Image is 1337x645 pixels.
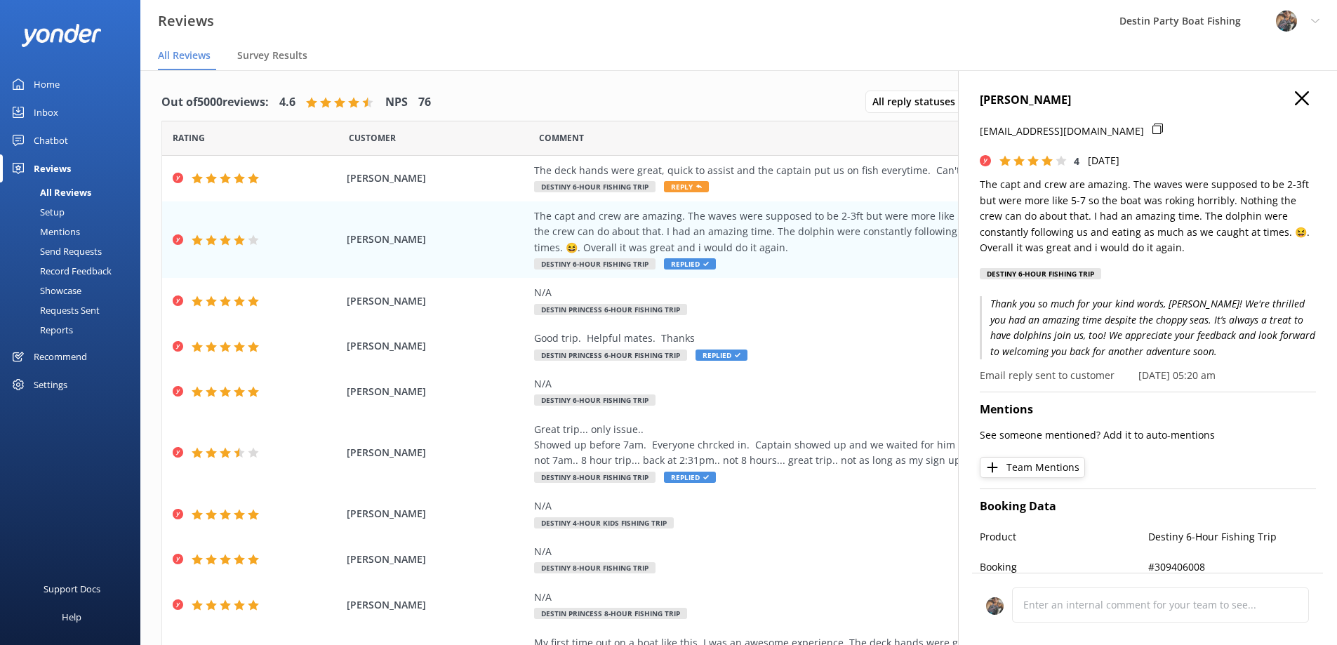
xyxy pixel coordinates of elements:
[980,177,1316,255] p: The capt and crew are amazing. The waves were supposed to be 2-3ft but were more like 5-7 so the ...
[534,331,1173,346] div: Good trip. Helpful mates. Thanks
[986,597,1004,615] img: 250-1666038197.jpg
[8,300,140,320] a: Requests Sent
[62,603,81,631] div: Help
[34,98,58,126] div: Inbox
[980,401,1316,419] h4: Mentions
[534,517,674,528] span: Destiny 4-Hour Kids Fishing Trip
[8,261,112,281] div: Record Feedback
[8,241,102,261] div: Send Requests
[44,575,100,603] div: Support Docs
[534,544,1173,559] div: N/A
[664,181,709,192] span: Reply
[980,529,1148,545] p: Product
[8,320,73,340] div: Reports
[347,171,528,186] span: [PERSON_NAME]
[8,202,140,222] a: Setup
[347,232,528,247] span: [PERSON_NAME]
[34,126,68,154] div: Chatbot
[418,93,431,112] h4: 76
[8,202,65,222] div: Setup
[534,376,1173,392] div: N/A
[534,498,1173,514] div: N/A
[279,93,295,112] h4: 4.6
[8,182,91,202] div: All Reviews
[534,394,656,406] span: Destiny 6-Hour Fishing Trip
[539,131,584,145] span: Question
[534,590,1173,605] div: N/A
[349,131,396,145] span: Date
[980,91,1316,109] h4: [PERSON_NAME]
[1148,559,1317,575] p: #309406008
[664,472,716,483] span: Replied
[534,562,656,573] span: Destiny 8-Hour Fishing Trip
[980,457,1085,478] button: Team Mentions
[347,445,528,460] span: [PERSON_NAME]
[8,281,81,300] div: Showcase
[8,261,140,281] a: Record Feedback
[1074,154,1079,168] span: 4
[347,293,528,309] span: [PERSON_NAME]
[534,258,656,270] span: Destiny 6-Hour Fishing Trip
[980,296,1316,359] p: Thank you so much for your kind words, [PERSON_NAME]! We're thrilled you had an amazing time desp...
[872,94,964,109] span: All reply statuses
[696,350,747,361] span: Replied
[980,124,1144,139] p: [EMAIL_ADDRESS][DOMAIN_NAME]
[534,422,1173,469] div: Great trip... only issue.. Showed up before 7am. Everyone chrcked in. Captain showed up and we wa...
[385,93,408,112] h4: NPS
[534,208,1173,255] div: The capt and crew are amazing. The waves were supposed to be 2-3ft but were more like 5-7 so the ...
[980,268,1101,279] div: Destiny 6-Hour Fishing Trip
[534,608,687,619] span: Destin Princess 8-Hour Fishing Trip
[161,93,269,112] h4: Out of 5000 reviews:
[158,10,214,32] h3: Reviews
[158,48,211,62] span: All Reviews
[534,350,687,361] span: Destin Princess 6-Hour Fishing Trip
[173,131,205,145] span: Date
[534,285,1173,300] div: N/A
[34,70,60,98] div: Home
[347,384,528,399] span: [PERSON_NAME]
[1138,368,1216,383] p: [DATE] 05:20 am
[8,281,140,300] a: Showcase
[34,343,87,371] div: Recommend
[8,241,140,261] a: Send Requests
[347,338,528,354] span: [PERSON_NAME]
[664,258,716,270] span: Replied
[347,552,528,567] span: [PERSON_NAME]
[980,368,1115,383] p: Email reply sent to customer
[347,506,528,521] span: [PERSON_NAME]
[347,597,528,613] span: [PERSON_NAME]
[534,472,656,483] span: Destiny 8-Hour Fishing Trip
[21,24,102,47] img: yonder-white-logo.png
[534,304,687,315] span: Destin Princess 6-Hour Fishing Trip
[8,182,140,202] a: All Reviews
[534,163,1173,178] div: The deck hands were great, quick to assist and the captain put us on fish everytime. Can't ask fo...
[8,222,80,241] div: Mentions
[34,154,71,182] div: Reviews
[8,320,140,340] a: Reports
[237,48,307,62] span: Survey Results
[980,427,1316,443] p: See someone mentioned? Add it to auto-mentions
[8,300,100,320] div: Requests Sent
[1276,11,1297,32] img: 250-1666038197.jpg
[34,371,67,399] div: Settings
[8,222,140,241] a: Mentions
[534,181,656,192] span: Destiny 6-Hour Fishing Trip
[1148,529,1317,545] p: Destiny 6-Hour Fishing Trip
[980,559,1148,575] p: Booking
[1088,153,1119,168] p: [DATE]
[1295,91,1309,107] button: Close
[980,498,1316,516] h4: Booking Data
